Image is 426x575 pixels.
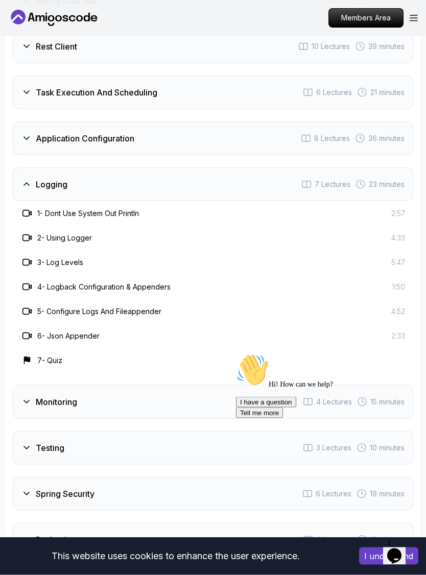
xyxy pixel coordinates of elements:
[370,535,405,545] span: 12 minutes
[13,385,413,419] button: Monitoring4 Lectures 15 minutes
[312,41,350,52] span: 10 Lectures
[36,86,157,99] h3: Task Execution And Scheduling
[36,488,94,500] h3: Spring Security
[391,208,405,219] span: 2:57
[369,179,405,189] span: 23 minutes
[37,257,83,268] h3: 3 - Log Levels
[4,4,188,68] div: 👋Hi! How can we help?I have a questionTell me more
[4,4,37,37] img: :wave:
[328,8,404,28] a: Members Area
[36,40,77,53] h3: Rest Client
[37,306,161,317] h3: 5 - Configure Logs And Fileappender
[36,534,76,546] h3: Packaging
[13,477,413,511] button: Spring Security6 Lectures 19 minutes
[232,350,416,529] iframe: chat widget
[316,535,352,545] span: 4 Lectures
[391,306,405,317] span: 4:52
[13,431,413,465] button: Testing3 Lectures 10 minutes
[370,87,405,98] span: 21 minutes
[37,208,139,219] h3: 1 - Dont Use System Out Println
[13,122,413,155] button: Application Configuration8 Lectures 36 minutes
[36,396,77,408] h3: Monitoring
[13,30,413,63] button: Rest Client10 Lectures 39 minutes
[368,41,405,52] span: 39 minutes
[315,179,350,189] span: 7 Lectures
[8,545,344,567] div: This website uses cookies to enhance the user experience.
[4,31,101,38] span: Hi! How can we help?
[368,133,405,143] span: 36 minutes
[392,282,405,292] span: 1:50
[13,167,413,201] button: Logging7 Lectures 23 minutes
[37,355,62,366] h3: 7 - Quiz
[37,282,171,292] h3: 4 - Logback Configuration & Appenders
[316,87,352,98] span: 6 Lectures
[383,534,416,565] iframe: chat widget
[391,257,405,268] span: 5:47
[13,523,413,557] button: Packaging4 Lectures 12 minutes
[410,15,418,21] button: Open Menu
[37,233,92,243] h3: 2 - Using Logger
[329,9,403,27] p: Members Area
[391,331,405,341] span: 2:33
[37,331,100,341] h3: 6 - Json Appender
[36,178,67,190] h3: Logging
[4,58,51,68] button: Tell me more
[36,132,134,145] h3: Application Configuration
[314,133,350,143] span: 8 Lectures
[391,233,405,243] span: 4:33
[13,76,413,109] button: Task Execution And Scheduling6 Lectures 21 minutes
[359,547,418,565] button: Accept cookies
[36,442,64,454] h3: Testing
[4,47,64,58] button: I have a question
